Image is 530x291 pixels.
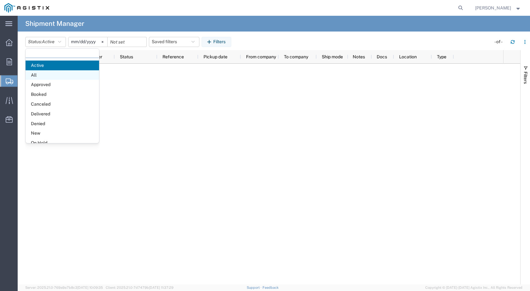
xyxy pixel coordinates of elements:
span: From company [246,54,276,59]
span: Type [437,54,446,59]
span: Canceled [26,99,99,109]
span: Alberto Quezada [475,4,511,11]
span: Client: 2025.21.0-7d7479b [106,286,174,289]
span: [DATE] 10:09:35 [77,286,103,289]
span: New [26,128,99,138]
span: Approved [26,80,99,90]
span: Docs [377,54,387,59]
span: Active [26,61,99,70]
span: Booked [26,90,99,99]
span: Ship mode [322,54,343,59]
button: Saved filters [149,37,199,47]
span: Denied [26,119,99,129]
span: To company [284,54,308,59]
span: Filters [523,72,528,84]
span: Server: 2025.21.0-769a9a7b8c3 [25,286,103,289]
span: [DATE] 11:37:29 [149,286,174,289]
h4: Shipment Manager [25,16,84,32]
span: Active [42,39,55,44]
span: On Hold [26,138,99,148]
img: logo [4,3,49,13]
span: Location [399,54,417,59]
span: Status [120,54,133,59]
input: Not set [108,37,146,47]
span: Copyright © [DATE]-[DATE] Agistix Inc., All Rights Reserved [425,285,522,290]
input: Not set [68,37,107,47]
span: All [26,70,99,80]
button: Filters [202,37,231,47]
a: Support [247,286,262,289]
div: - of - [494,38,505,45]
span: Notes [353,54,365,59]
button: [PERSON_NAME] [475,4,521,12]
span: Delivered [26,109,99,119]
button: Status:Active [25,37,66,47]
a: Feedback [262,286,279,289]
span: Pickup date [203,54,227,59]
span: Reference [162,54,184,59]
